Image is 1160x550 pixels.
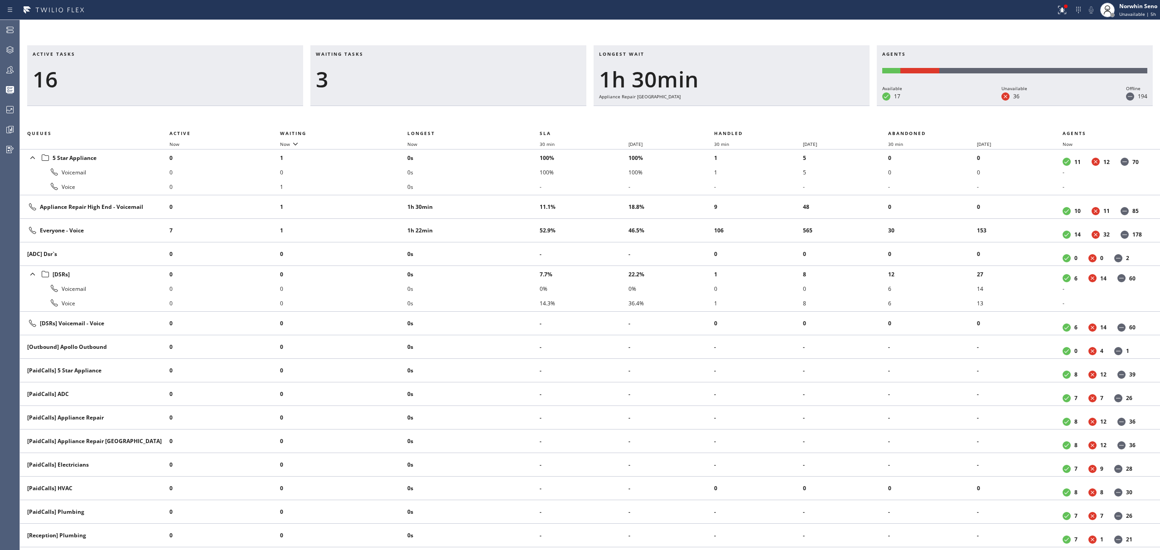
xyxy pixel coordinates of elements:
[888,130,926,136] span: Abandoned
[169,179,280,194] li: 0
[1114,488,1122,497] dt: Offline
[540,434,628,449] li: -
[407,434,540,449] li: 0s
[1121,207,1129,215] dt: Offline
[803,141,817,147] span: [DATE]
[1100,418,1107,425] dd: 12
[714,316,803,331] li: 0
[407,165,540,179] li: 0s
[280,340,408,354] li: 0
[1114,465,1122,473] dt: Offline
[1063,465,1071,473] dt: Available
[803,481,889,496] li: 0
[1126,347,1129,355] dd: 1
[888,267,977,281] li: 12
[280,505,408,519] li: 0
[888,150,977,165] li: 0
[888,200,977,214] li: 0
[407,296,540,310] li: 0s
[714,458,803,472] li: -
[540,481,628,496] li: -
[977,387,1063,401] li: -
[714,340,803,354] li: -
[1117,274,1126,282] dt: Offline
[628,387,714,401] li: -
[888,340,977,354] li: -
[280,130,306,136] span: Waiting
[169,267,280,281] li: 0
[540,387,628,401] li: -
[803,434,889,449] li: -
[628,340,714,354] li: -
[407,505,540,519] li: 0s
[27,151,162,164] div: 5 Star Appliance
[628,316,714,331] li: -
[33,51,75,57] span: Active tasks
[628,281,714,296] li: 0%
[1063,296,1149,310] li: -
[407,410,540,425] li: 0s
[1063,281,1149,296] li: -
[628,458,714,472] li: -
[977,363,1063,378] li: -
[1129,323,1136,331] dd: 60
[169,223,280,238] li: 7
[1126,254,1129,262] dd: 2
[1100,347,1103,355] dd: 4
[280,150,408,165] li: 1
[803,340,889,354] li: -
[1088,394,1097,402] dt: Unavailable
[628,434,714,449] li: -
[407,316,540,331] li: 0s
[1114,394,1122,402] dt: Offline
[1129,441,1136,449] dd: 36
[628,481,714,496] li: -
[1063,158,1071,166] dt: Available
[1085,4,1097,16] button: Mute
[407,458,540,472] li: 0s
[1013,92,1020,100] dd: 36
[888,281,977,296] li: 6
[1121,158,1129,166] dt: Offline
[1132,158,1139,166] dd: 70
[1063,488,1071,497] dt: Available
[407,281,540,296] li: 0s
[1088,465,1097,473] dt: Unavailable
[1117,418,1126,426] dt: Offline
[27,225,162,236] div: Everyone - Voice
[977,223,1063,238] li: 153
[169,458,280,472] li: 0
[888,387,977,401] li: -
[628,165,714,179] li: 100%
[1063,323,1071,332] dt: Available
[977,458,1063,472] li: -
[888,458,977,472] li: -
[1132,231,1142,238] dd: 178
[1126,394,1132,402] dd: 26
[1129,275,1136,282] dd: 60
[1074,347,1078,355] dd: 0
[1088,441,1097,449] dt: Unavailable
[27,268,162,280] div: [DSRs]
[540,505,628,519] li: -
[714,223,803,238] li: 106
[27,283,162,294] div: Voicemail
[628,267,714,281] li: 22.2%
[540,150,628,165] li: 100%
[888,247,977,261] li: 0
[803,316,889,331] li: 0
[1074,441,1078,449] dd: 8
[1063,441,1071,449] dt: Available
[803,267,889,281] li: 8
[169,200,280,214] li: 0
[1074,418,1078,425] dd: 8
[1074,158,1081,166] dd: 11
[1114,347,1122,355] dt: Offline
[27,318,162,329] div: [DSRs] Voicemail - Voice
[27,130,52,136] span: Queues
[1088,488,1097,497] dt: Unavailable
[714,179,803,194] li: -
[714,296,803,310] li: 1
[977,165,1063,179] li: 0
[540,281,628,296] li: 0%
